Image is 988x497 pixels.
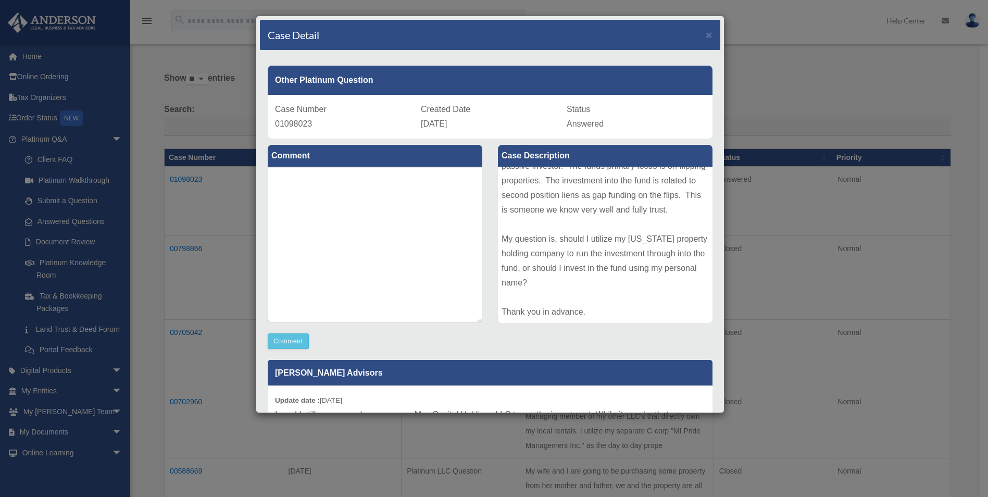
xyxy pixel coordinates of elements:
[275,396,320,404] b: Update date :
[268,360,712,386] p: [PERSON_NAME] Advisors
[275,396,342,404] small: [DATE]
[421,105,470,114] span: Created Date
[706,29,712,41] span: ×
[268,28,319,42] h4: Case Detail
[268,66,712,95] div: Other Platinum Question
[706,29,712,40] button: Close
[275,119,312,128] span: 01098023
[268,145,482,167] label: Comment
[567,119,604,128] span: Answered
[567,105,590,114] span: Status
[421,119,447,128] span: [DATE]
[268,333,309,349] button: Comment
[275,105,327,114] span: Case Number
[498,167,712,323] div: I am looking at investing into a Fund as an accredited passive investor. The funds primary focus ...
[498,145,712,167] label: Case Description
